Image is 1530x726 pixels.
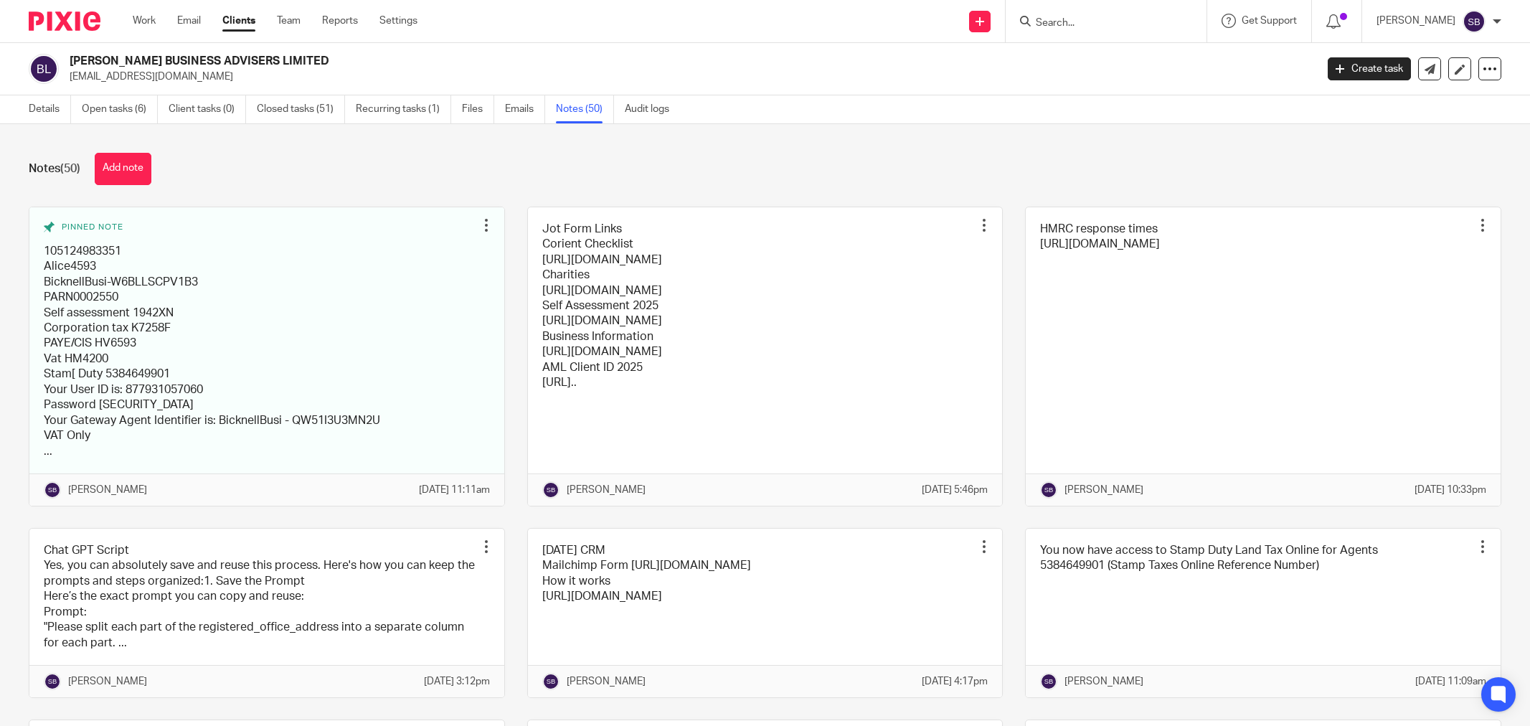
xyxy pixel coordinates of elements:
a: Reports [322,14,358,28]
p: [PERSON_NAME] [1064,483,1143,497]
p: [PERSON_NAME] [1376,14,1455,28]
img: svg%3E [44,481,61,499]
img: svg%3E [1040,673,1057,690]
a: Email [177,14,201,28]
a: Team [277,14,301,28]
p: [PERSON_NAME] [567,674,646,689]
button: Add note [95,153,151,185]
input: Search [1034,17,1163,30]
p: [DATE] 11:11am [419,483,490,497]
p: [PERSON_NAME] [1064,674,1143,689]
img: svg%3E [29,54,59,84]
p: [DATE] 11:09am [1415,674,1486,689]
a: Notes (50) [556,95,614,123]
a: Emails [505,95,545,123]
div: Pinned note [44,222,476,233]
a: Audit logs [625,95,680,123]
a: Open tasks (6) [82,95,158,123]
a: Clients [222,14,255,28]
p: [DATE] 3:12pm [424,674,490,689]
img: Pixie [29,11,100,31]
span: (50) [60,163,80,174]
img: svg%3E [542,481,559,499]
img: svg%3E [1040,481,1057,499]
a: Files [462,95,494,123]
span: Get Support [1242,16,1297,26]
p: [DATE] 5:46pm [922,483,988,497]
p: [EMAIL_ADDRESS][DOMAIN_NAME] [70,70,1306,84]
a: Create task [1328,57,1411,80]
img: svg%3E [44,673,61,690]
p: [DATE] 4:17pm [922,674,988,689]
p: [PERSON_NAME] [567,483,646,497]
a: Closed tasks (51) [257,95,345,123]
h1: Notes [29,161,80,176]
p: [PERSON_NAME] [68,674,147,689]
a: Settings [379,14,417,28]
a: Client tasks (0) [169,95,246,123]
a: Recurring tasks (1) [356,95,451,123]
p: [DATE] 10:33pm [1415,483,1486,497]
p: [PERSON_NAME] [68,483,147,497]
a: Work [133,14,156,28]
img: svg%3E [542,673,559,690]
a: Details [29,95,71,123]
h2: [PERSON_NAME] BUSINESS ADVISERS LIMITED [70,54,1059,69]
img: svg%3E [1463,10,1486,33]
